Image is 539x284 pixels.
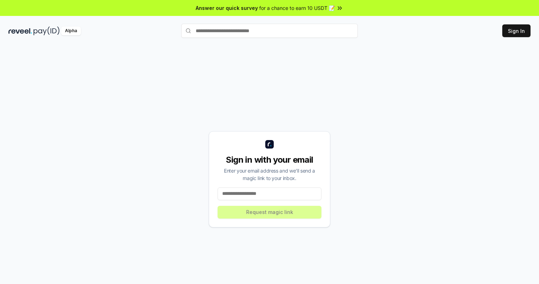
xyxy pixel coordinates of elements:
img: reveel_dark [8,27,32,35]
img: logo_small [265,140,274,149]
button: Sign In [502,24,531,37]
div: Enter your email address and we’ll send a magic link to your inbox. [218,167,321,182]
div: Alpha [61,27,81,35]
img: pay_id [34,27,60,35]
span: Answer our quick survey [196,4,258,12]
span: for a chance to earn 10 USDT 📝 [259,4,335,12]
div: Sign in with your email [218,154,321,166]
